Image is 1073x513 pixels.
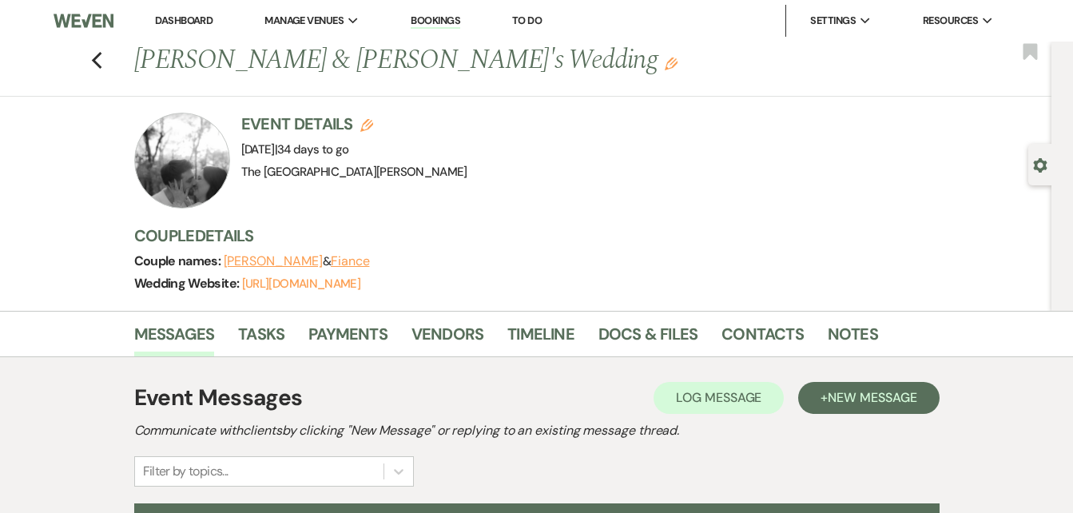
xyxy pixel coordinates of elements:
[598,321,697,356] a: Docs & Files
[134,321,215,356] a: Messages
[665,56,678,70] button: Edit
[411,14,460,29] a: Bookings
[238,321,284,356] a: Tasks
[155,14,213,27] a: Dashboard
[275,141,349,157] span: |
[676,389,761,406] span: Log Message
[411,321,483,356] a: Vendors
[134,275,242,292] span: Wedding Website:
[242,276,360,292] a: [URL][DOMAIN_NAME]
[143,462,229,481] div: Filter by topics...
[134,225,1029,247] h3: Couple Details
[241,113,467,135] h3: Event Details
[241,164,467,180] span: The [GEOGRAPHIC_DATA][PERSON_NAME]
[134,253,224,269] span: Couple names:
[264,13,344,29] span: Manage Venues
[308,321,387,356] a: Payments
[1033,157,1047,172] button: Open lead details
[224,255,323,268] button: [PERSON_NAME]
[331,255,370,268] button: Fiance
[923,13,978,29] span: Resources
[721,321,804,356] a: Contacts
[810,13,856,29] span: Settings
[224,253,370,269] span: &
[828,321,878,356] a: Notes
[54,4,113,38] img: Weven Logo
[134,381,303,415] h1: Event Messages
[828,389,916,406] span: New Message
[241,141,349,157] span: [DATE]
[798,382,939,414] button: +New Message
[507,321,574,356] a: Timeline
[512,14,542,27] a: To Do
[134,421,940,440] h2: Communicate with clients by clicking "New Message" or replying to an existing message thread.
[134,42,850,80] h1: [PERSON_NAME] & [PERSON_NAME]'s Wedding
[654,382,784,414] button: Log Message
[277,141,349,157] span: 34 days to go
